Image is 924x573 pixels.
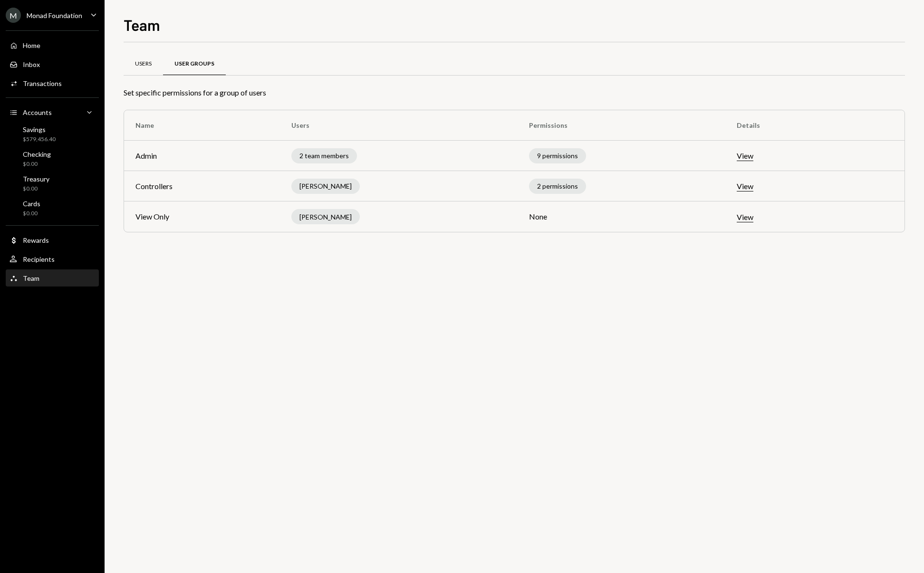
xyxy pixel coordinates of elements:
a: Team [6,269,99,286]
div: $0.00 [23,160,51,168]
div: Accounts [23,108,52,116]
a: Cards$0.00 [6,197,99,220]
td: View Only [124,201,280,232]
h1: Team [124,15,160,34]
div: Transactions [23,79,62,87]
div: Users [135,60,152,68]
a: Savings$579,456.40 [6,123,99,145]
div: $0.00 [23,210,40,218]
div: Inbox [23,60,40,68]
div: Checking [23,150,51,158]
div: Treasury [23,175,49,183]
button: View [737,181,753,191]
div: User Groups [174,60,214,68]
div: M [6,8,21,23]
a: Recipients [6,250,99,267]
td: Admin [124,141,280,171]
div: [PERSON_NAME] [291,209,360,224]
div: [PERSON_NAME] [291,179,360,194]
div: Home [23,41,40,49]
th: Permissions [518,110,725,141]
a: Checking$0.00 [6,147,99,170]
div: Cards [23,200,40,208]
a: Accounts [6,104,99,121]
th: Name [124,110,280,141]
div: Team [23,274,39,282]
a: Rewards [6,231,99,248]
td: None [518,201,725,232]
div: Rewards [23,236,49,244]
div: Set specific permissions for a group of users [124,87,905,98]
a: Inbox [6,56,99,73]
td: Controllers [124,171,280,201]
a: Home [6,37,99,54]
th: Details [725,110,845,141]
div: Savings [23,125,56,134]
div: Recipients [23,255,55,263]
div: $579,456.40 [23,135,56,143]
button: View [737,151,753,161]
div: 2 permissions [529,179,586,194]
a: Transactions [6,75,99,92]
a: Users [124,52,163,76]
div: 9 permissions [529,148,586,163]
a: Treasury$0.00 [6,172,99,195]
div: $0.00 [23,185,49,193]
th: Users [280,110,518,141]
button: View [737,212,753,222]
div: 2 team members [291,148,357,163]
div: Monad Foundation [27,11,82,19]
a: User Groups [163,52,226,76]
